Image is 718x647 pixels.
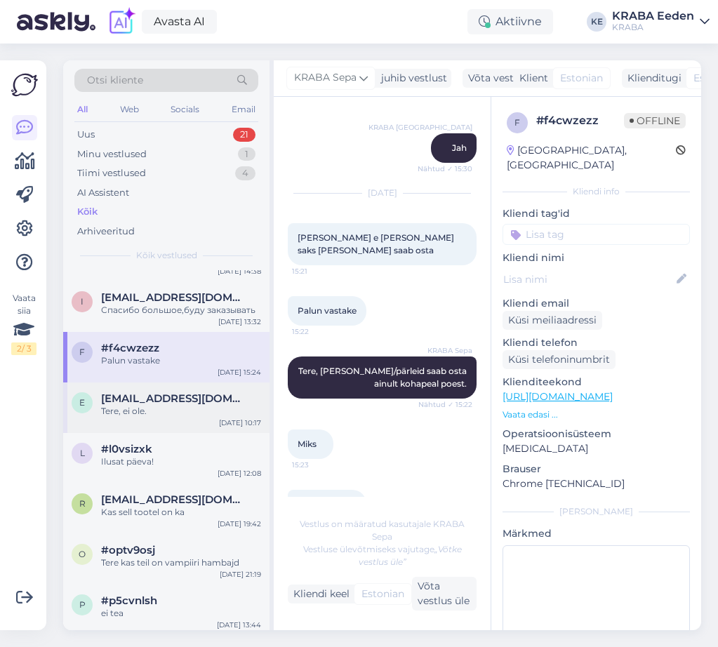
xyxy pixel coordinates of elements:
[77,205,98,219] div: Kõik
[101,443,152,455] span: #l0vsizxk
[467,9,553,34] div: Aktiivne
[503,441,690,456] p: [MEDICAL_DATA]
[11,72,38,98] img: Askly Logo
[79,498,86,509] span: R
[503,335,690,350] p: Kliendi telefon
[503,390,613,403] a: [URL][DOMAIN_NAME]
[218,468,261,479] div: [DATE] 12:08
[503,296,690,311] p: Kliendi email
[412,577,477,611] div: Võta vestlus üle
[219,418,261,428] div: [DATE] 10:17
[503,350,616,369] div: Küsi telefoninumbrit
[503,408,690,421] p: Vaata edasi ...
[560,71,603,86] span: Estonian
[229,100,258,119] div: Email
[503,224,690,245] input: Lisa tag
[107,7,136,36] img: explore-ai
[418,399,472,410] span: Nähtud ✓ 15:22
[101,455,261,468] div: Ilusat päeva!
[612,22,694,33] div: KRABA
[298,366,469,389] span: Tere, [PERSON_NAME]/pärleid saab osta ainult kohapeal poest.
[101,291,247,304] span: irgo67@mail.ru
[303,544,462,567] span: Vestluse ülevõtmiseks vajutage
[536,112,624,129] div: # f4cwzezz
[507,143,676,173] div: [GEOGRAPHIC_DATA], [GEOGRAPHIC_DATA]
[101,506,261,519] div: Kas sell tootel on ka
[503,505,690,518] div: [PERSON_NAME]
[79,347,85,357] span: f
[80,448,85,458] span: l
[77,147,147,161] div: Minu vestlused
[503,251,690,265] p: Kliendi nimi
[612,11,694,22] div: KRABA Eeden
[11,342,36,355] div: 2 / 3
[101,392,247,405] span: einard678@hotmail.com
[11,292,36,355] div: Vaata siia
[101,556,261,569] div: Tere kas teil on vampiiri hambajd
[235,166,255,180] div: 4
[77,225,135,239] div: Arhiveeritud
[292,460,345,470] span: 15:23
[503,375,690,389] p: Klienditeekond
[87,73,143,88] span: Otsi kliente
[503,476,690,491] p: Chrome [TECHNICAL_ID]
[463,69,551,88] div: Võta vestlus üle
[238,147,255,161] div: 1
[218,519,261,529] div: [DATE] 19:42
[79,397,85,408] span: e
[288,187,477,199] div: [DATE]
[514,71,548,86] div: Klient
[298,305,357,316] span: Palun vastake
[218,316,261,327] div: [DATE] 13:32
[294,70,357,86] span: KRABA Sepa
[503,272,674,287] input: Lisa nimi
[452,142,467,153] span: Jah
[420,345,472,356] span: KRABA Sepa
[292,266,345,276] span: 15:21
[622,71,682,86] div: Klienditugi
[292,326,345,337] span: 15:22
[217,620,261,630] div: [DATE] 13:44
[101,544,155,556] span: #optv9osj
[77,186,129,200] div: AI Assistent
[503,462,690,476] p: Brauser
[79,549,86,559] span: o
[298,439,317,449] span: Miks
[298,232,456,255] span: [PERSON_NAME] e [PERSON_NAME] saks [PERSON_NAME] saab osta
[233,128,255,142] div: 21
[74,100,91,119] div: All
[220,569,261,580] div: [DATE] 21:19
[101,354,261,367] div: Palun vastake
[503,526,690,541] p: Märkmed
[503,185,690,198] div: Kliendi info
[101,594,157,607] span: #p5cvnlsh
[612,11,710,33] a: KRABA EedenKRABA
[375,71,447,86] div: juhib vestlust
[168,100,202,119] div: Socials
[101,493,247,506] span: Riinasiimuste@gmail.com
[300,519,465,542] span: Vestlus on määratud kasutajale KRABA Sepa
[218,266,261,276] div: [DATE] 14:38
[514,117,520,128] span: f
[368,122,472,133] span: KRABA [GEOGRAPHIC_DATA]
[288,587,350,601] div: Kliendi keel
[503,427,690,441] p: Operatsioonisüsteem
[218,367,261,378] div: [DATE] 15:24
[117,100,142,119] div: Web
[77,166,146,180] div: Tiimi vestlused
[142,10,217,34] a: Avasta AI
[79,599,86,610] span: p
[418,164,472,174] span: Nähtud ✓ 15:30
[503,206,690,221] p: Kliendi tag'id
[361,587,404,601] span: Estonian
[101,607,261,620] div: ei tea
[136,249,197,262] span: Kõik vestlused
[101,405,261,418] div: Tere, ei ole.
[101,342,159,354] span: #f4cwzezz
[587,12,606,32] div: KE
[81,296,84,307] span: i
[624,113,686,128] span: Offline
[77,128,95,142] div: Uus
[101,304,261,316] div: Спасибо большое,буду заказывать
[503,311,602,330] div: Küsi meiliaadressi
